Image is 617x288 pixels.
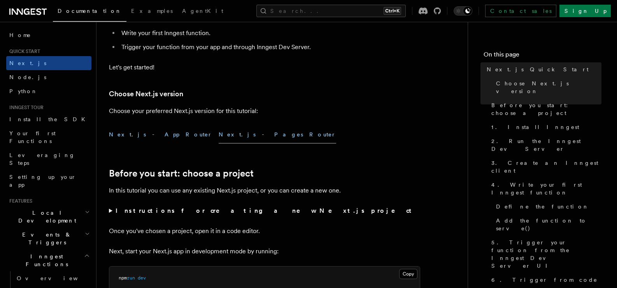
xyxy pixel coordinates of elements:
span: Leveraging Steps [9,152,75,166]
span: npm [119,275,127,281]
a: Python [6,84,91,98]
a: Choose Next.js version [109,88,183,99]
a: Overview [14,271,91,285]
span: 1. Install Inngest [491,123,579,131]
span: Local Development [6,209,85,224]
span: 4. Write your first Inngest function [491,181,601,196]
p: Choose your preferred Next.js version for this tutorial: [109,106,420,117]
span: Setting up your app [9,174,76,188]
a: 3. Create an Inngest client [488,156,601,178]
button: Inngest Functions [6,249,91,271]
span: Before you start: choose a project [491,101,601,117]
a: Node.js [6,70,91,84]
a: 5. Trigger your function from the Inngest Dev Server UI [488,235,601,273]
a: Home [6,28,91,42]
span: Next.js Quick Start [487,65,589,73]
span: Next.js [9,60,46,66]
span: 5. Trigger your function from the Inngest Dev Server UI [491,239,601,270]
a: AgentKit [177,2,228,21]
a: Your first Functions [6,126,91,148]
a: Choose Next.js version [493,76,601,98]
span: run [127,275,135,281]
a: Setting up your app [6,170,91,192]
a: 6. Trigger from code [488,273,601,287]
h4: On this page [484,50,601,62]
span: Choose Next.js version [496,80,601,95]
button: Next.js - Pages Router [219,126,336,143]
p: Once you've chosen a project, open it in a code editor. [109,226,420,237]
a: Examples [126,2,177,21]
p: In this tutorial you can use any existing Next.js project, or you can create a new one. [109,185,420,196]
span: Home [9,31,31,39]
span: dev [138,275,146,281]
span: Your first Functions [9,130,56,144]
span: Python [9,88,38,94]
span: Node.js [9,74,46,80]
span: Documentation [58,8,122,14]
li: Write your first Inngest function. [119,28,420,39]
a: Define the function [493,200,601,214]
span: Features [6,198,32,204]
a: Before you start: choose a project [109,168,254,179]
button: Search...Ctrl+K [256,5,406,17]
a: Add the function to serve() [493,214,601,235]
a: Leveraging Steps [6,148,91,170]
span: Add the function to serve() [496,217,601,232]
a: 2. Run the Inngest Dev Server [488,134,601,156]
a: Install the SDK [6,112,91,126]
a: Next.js [6,56,91,70]
span: Events & Triggers [6,231,85,246]
span: Examples [131,8,173,14]
span: Install the SDK [9,116,90,122]
span: Inngest Functions [6,253,84,268]
a: 1. Install Inngest [488,120,601,134]
span: AgentKit [182,8,223,14]
summary: Instructions for creating a new Next.js project [109,205,420,216]
button: Toggle dark mode [454,6,472,16]
a: Contact sales [485,5,556,17]
a: Before you start: choose a project [488,98,601,120]
span: Define the function [496,203,589,210]
a: 4. Write your first Inngest function [488,178,601,200]
a: Documentation [53,2,126,22]
kbd: Ctrl+K [384,7,401,15]
span: Inngest tour [6,104,44,111]
button: Next.js - App Router [109,126,212,143]
a: Next.js Quick Start [484,62,601,76]
li: Trigger your function from your app and through Inngest Dev Server. [119,42,420,53]
span: Quick start [6,48,40,55]
p: Let's get started! [109,62,420,73]
a: Sign Up [559,5,611,17]
span: 6. Trigger from code [491,276,598,284]
span: Overview [17,275,97,281]
button: Copy [399,269,417,279]
span: 2. Run the Inngest Dev Server [491,137,601,153]
p: Next, start your Next.js app in development mode by running: [109,246,420,257]
strong: Instructions for creating a new Next.js project [116,207,415,214]
button: Local Development [6,206,91,228]
span: 3. Create an Inngest client [491,159,601,175]
button: Events & Triggers [6,228,91,249]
